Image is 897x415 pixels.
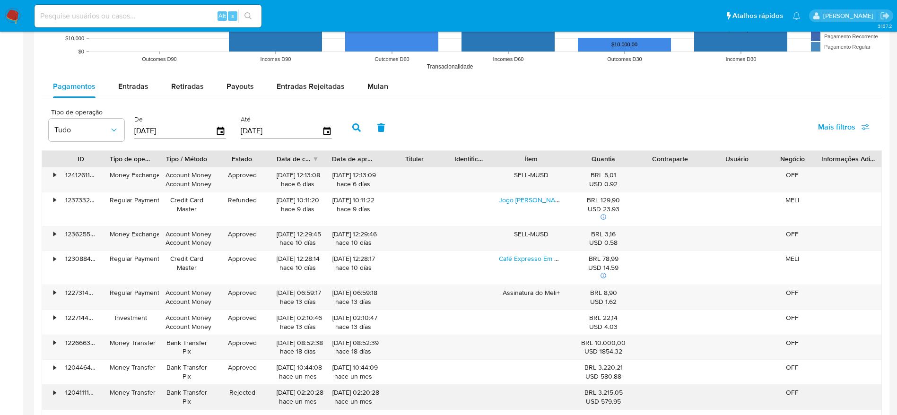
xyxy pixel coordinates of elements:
a: Notificações [792,12,801,20]
span: 3.157.2 [878,22,892,30]
button: search-icon [238,9,258,23]
p: eduardo.dutra@mercadolivre.com [823,11,877,20]
span: Alt [218,11,226,20]
span: Atalhos rápidos [732,11,783,21]
a: Sair [880,11,890,21]
span: s [231,11,234,20]
input: Pesquise usuários ou casos... [35,10,261,22]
